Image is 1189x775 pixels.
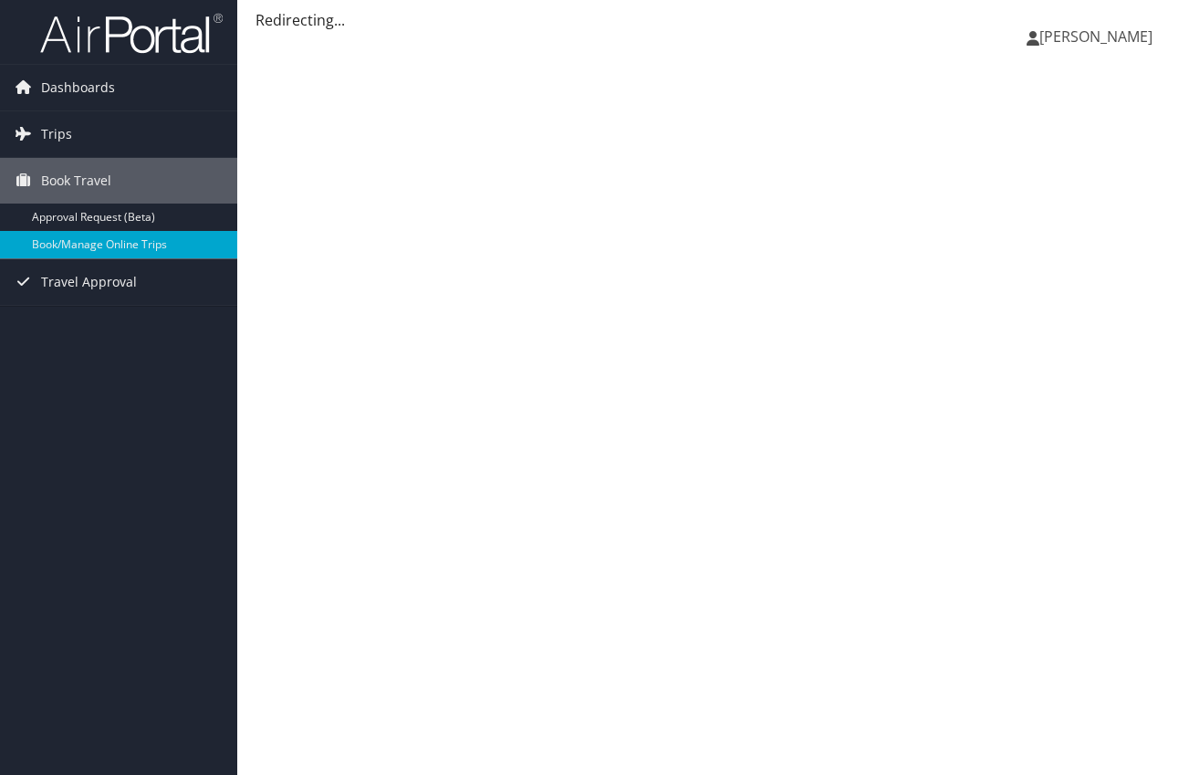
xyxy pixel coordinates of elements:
span: Trips [41,111,72,157]
img: airportal-logo.png [40,12,223,55]
span: [PERSON_NAME] [1039,26,1152,47]
span: Travel Approval [41,259,137,305]
span: Book Travel [41,158,111,204]
div: Redirecting... [256,9,1171,31]
a: [PERSON_NAME] [1027,9,1171,64]
span: Dashboards [41,65,115,110]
